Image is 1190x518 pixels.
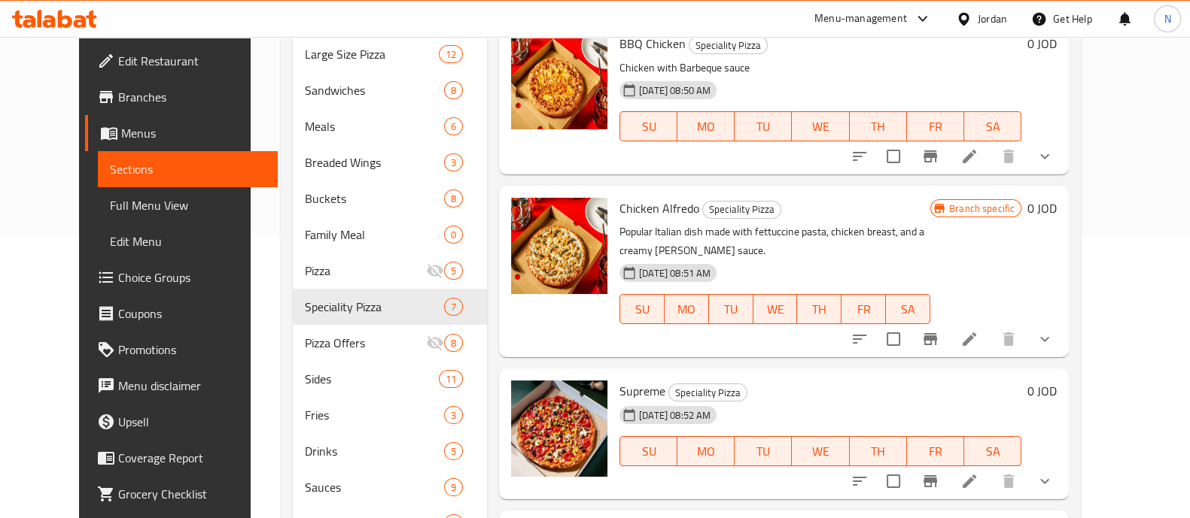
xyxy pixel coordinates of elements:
[759,298,792,320] span: WE
[293,253,487,289] div: Pizza5
[305,442,444,460] div: Drinks
[293,144,487,180] div: Breaded Wings3
[426,334,444,352] svg: Inactive section
[991,463,1027,499] button: delete
[85,295,278,332] a: Coupons
[619,111,677,141] button: SU
[964,436,1021,466] button: SA
[626,298,659,320] span: SU
[118,88,266,106] span: Branches
[118,268,266,286] span: Choice Groups
[856,116,901,138] span: TH
[305,81,444,99] div: Sandwiches
[842,294,886,324] button: FR
[121,124,266,142] span: Menus
[293,289,487,325] div: Speciality Pizza7
[305,478,444,496] span: Sauces
[878,323,909,355] span: Select to update
[912,138,948,174] button: Branch-specific-item
[444,262,463,280] div: items
[668,383,747,401] div: Speciality Pizza
[1164,11,1170,27] span: N
[689,36,768,54] div: Speciality Pizza
[892,298,924,320] span: SA
[886,294,930,324] button: SA
[293,108,487,144] div: Meals6
[912,463,948,499] button: Branch-specific-item
[856,441,901,462] span: TH
[444,334,463,352] div: items
[633,266,717,280] span: [DATE] 08:51 AM
[803,298,835,320] span: TH
[444,478,463,496] div: items
[633,83,717,98] span: [DATE] 08:50 AM
[85,79,278,115] a: Branches
[118,413,266,431] span: Upsell
[702,201,781,219] div: Speciality Pizza
[305,406,444,424] span: Fries
[960,330,978,348] a: Edit menu item
[305,262,426,280] div: Pizza
[85,115,278,151] a: Menus
[1027,463,1063,499] button: show more
[735,111,792,141] button: TU
[878,465,909,497] span: Select to update
[305,298,444,316] span: Speciality Pizza
[741,116,786,138] span: TU
[305,370,438,388] span: Sides
[293,36,487,72] div: Large Size Pizza12
[118,377,266,395] span: Menu disclaimer
[913,116,958,138] span: FR
[445,192,462,206] span: 8
[445,444,462,459] span: 5
[814,10,907,28] div: Menu-management
[118,341,266,359] span: Promotions
[444,226,463,244] div: items
[511,198,607,294] img: Chicken Alfredo
[1036,330,1054,348] svg: Show Choices
[444,153,463,171] div: items
[440,372,462,386] span: 11
[293,433,487,469] div: Drinks5
[85,368,278,404] a: Menu disclaimer
[445,264,462,278] span: 5
[970,441,1015,462] span: SA
[444,442,463,460] div: items
[960,472,978,490] a: Edit menu item
[439,45,463,63] div: items
[850,111,907,141] button: TH
[118,485,266,503] span: Grocery Checklist
[305,45,438,63] span: Large Size Pizza
[792,436,849,466] button: WE
[709,294,753,324] button: TU
[842,321,878,357] button: sort-choices
[305,189,444,208] div: Buckets
[715,298,747,320] span: TU
[1027,321,1063,357] button: show more
[426,262,444,280] svg: Inactive section
[85,440,278,476] a: Coverage Report
[626,441,671,462] span: SU
[110,160,266,178] span: Sections
[98,187,278,223] a: Full Menu View
[633,408,717,423] span: [DATE] 08:52 AM
[619,380,665,402] span: Supreme
[619,59,1021,77] p: Chicken with Barbeque sauce
[444,189,463,208] div: items
[677,436,735,466] button: MO
[293,180,487,217] div: Buckets8
[1036,472,1054,490] svg: Show Choices
[444,117,463,135] div: items
[907,111,964,141] button: FR
[85,332,278,368] a: Promotions
[665,294,709,324] button: MO
[511,33,607,129] img: BBQ Chicken
[991,321,1027,357] button: delete
[118,52,266,70] span: Edit Restaurant
[293,397,487,433] div: Fries3
[305,226,444,244] span: Family Meal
